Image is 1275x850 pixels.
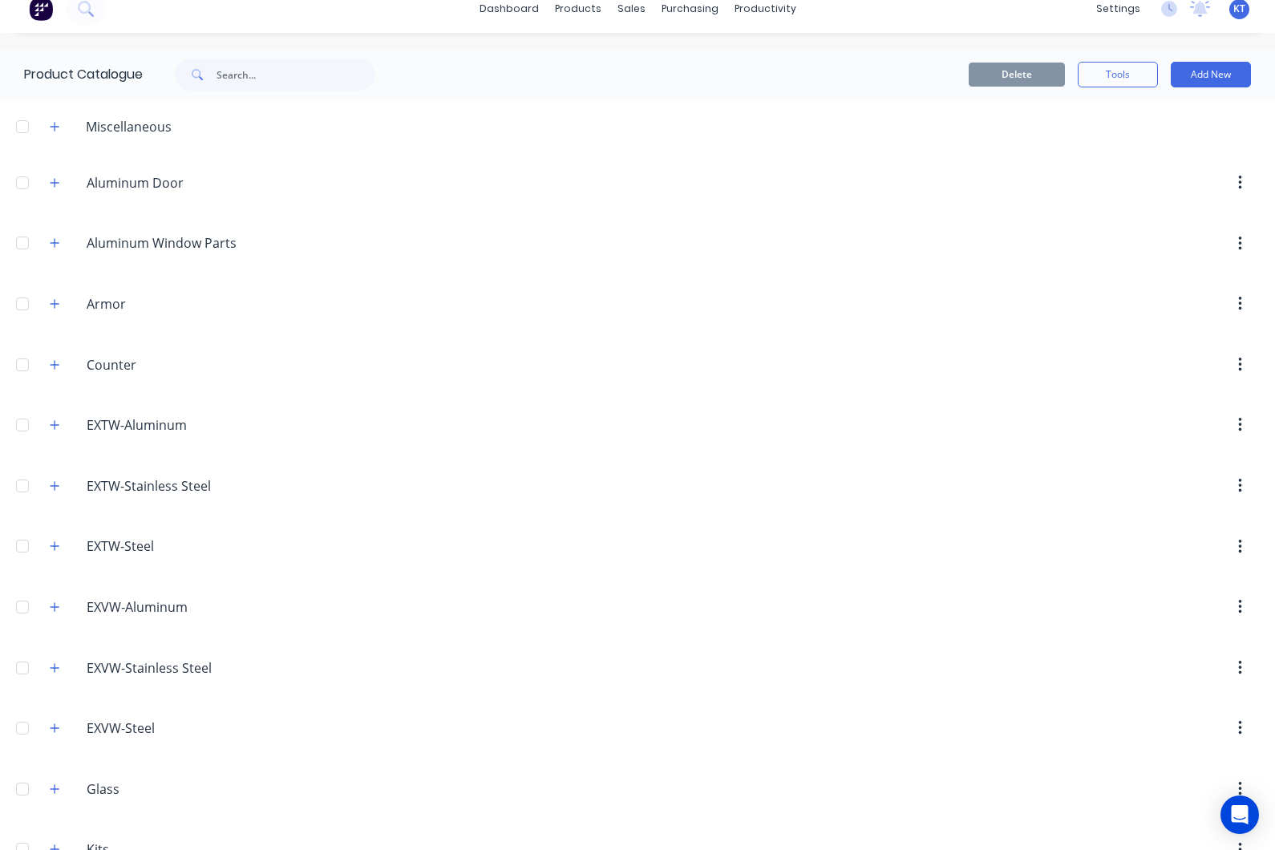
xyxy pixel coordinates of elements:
input: Enter category name [87,173,277,192]
input: Enter category name [87,536,277,556]
input: Enter category name [87,597,277,617]
button: Add New [1171,62,1251,87]
input: Enter category name [87,476,277,496]
input: Enter category name [87,294,277,314]
button: Delete [969,63,1065,87]
input: Enter category name [87,415,277,435]
input: Search... [217,59,375,91]
input: Enter category name [87,658,277,678]
button: Tools [1078,62,1158,87]
input: Enter category name [87,233,277,253]
input: Enter category name [87,779,277,799]
div: Miscellaneous [73,117,184,136]
span: KT [1233,2,1245,16]
input: Enter category name [87,355,277,374]
div: Open Intercom Messenger [1220,795,1259,834]
input: Enter category name [87,718,277,738]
